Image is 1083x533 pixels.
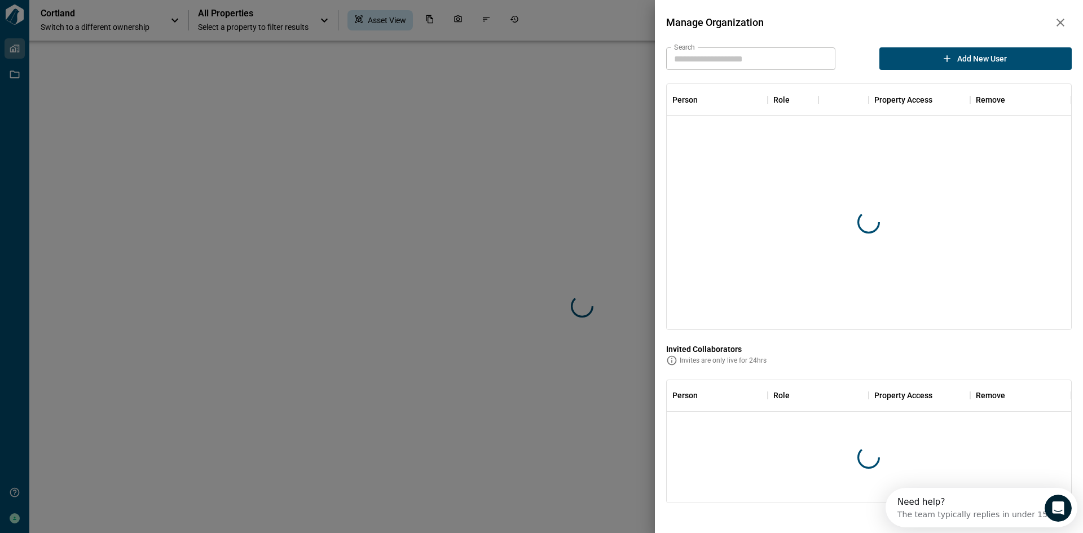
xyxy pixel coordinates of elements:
div: Person [667,84,768,116]
button: Sort [790,92,805,108]
div: Remove [970,380,1071,411]
div: Person [667,380,768,411]
label: Search [674,42,695,52]
div: Open Intercom Messenger [5,5,203,36]
button: Sort [698,387,714,403]
div: Person [672,84,698,116]
div: Role [773,84,790,116]
div: Person [672,380,698,411]
button: Sort [698,92,714,108]
iframe: Intercom live chat [1045,495,1072,522]
div: The team typically replies in under 15m [12,19,170,30]
div: Remove [976,380,1005,411]
div: Role [768,84,818,116]
div: Property Access [874,84,932,116]
div: Property Access [869,380,970,411]
button: Add new user [879,47,1072,70]
div: Need help? [12,10,170,19]
span: Invited Collaborators [666,343,1072,355]
button: Sort [1005,387,1021,403]
div: Property Access [869,84,970,116]
span: Invites are only live for 24hrs [680,356,767,365]
button: Sort [790,387,805,403]
div: Role [773,380,790,411]
span: Manage Organization [666,17,1049,28]
span: Add new user [957,53,1007,64]
div: Role [768,380,869,411]
div: Property Access [874,380,932,411]
button: Sort [1005,92,1021,108]
div: Remove [976,84,1005,116]
iframe: Intercom live chat discovery launcher [886,488,1077,527]
button: Sort [932,92,948,108]
button: Sort [932,387,948,403]
div: Remove [970,84,1071,116]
